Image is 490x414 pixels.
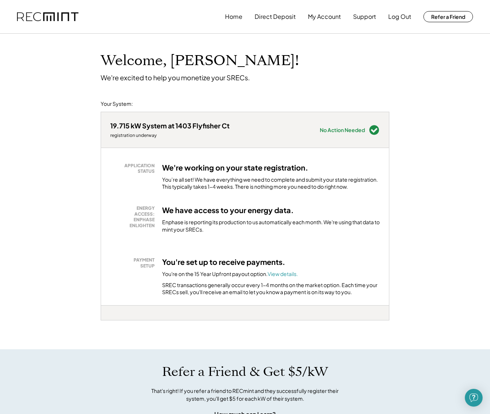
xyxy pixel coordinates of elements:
[308,9,341,24] button: My Account
[320,127,365,132] div: No Action Needed
[423,11,473,22] button: Refer a Friend
[162,282,380,296] div: SREC transactions generally occur every 1-4 months on the market option. Each time your SRECs sel...
[114,163,155,174] div: APPLICATION STATUS
[225,9,242,24] button: Home
[162,270,298,278] div: You're on the 15 Year Upfront payout option.
[162,176,380,191] div: You’re all set! We have everything we need to complete and submit your state registration. This t...
[162,364,328,380] h1: Refer a Friend & Get $5/kW
[143,387,347,403] div: That's right! If you refer a friend to RECmint and they successfully register their system, you'l...
[101,100,133,108] div: Your System:
[162,163,308,172] h3: We're working on your state registration.
[353,9,376,24] button: Support
[162,257,285,267] h3: You're set up to receive payments.
[162,205,294,215] h3: We have access to your energy data.
[110,132,229,138] div: registration underway
[101,52,299,70] h1: Welcome, [PERSON_NAME]!
[268,270,298,277] a: View details.
[17,12,78,21] img: recmint-logotype%403x.png
[114,257,155,269] div: PAYMENT SETUP
[255,9,296,24] button: Direct Deposit
[110,121,229,130] div: 19.715 kW System at 1403 Flyfisher Ct
[162,219,380,233] div: Enphase is reporting its production to us automatically each month. We're using that data to mint...
[101,73,250,82] div: We're excited to help you monetize your SRECs.
[465,389,483,407] div: Open Intercom Messenger
[114,205,155,228] div: ENERGY ACCESS: ENPHASE ENLIGHTEN
[388,9,411,24] button: Log Out
[101,320,127,323] div: wa9t9i7w - VA Distributed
